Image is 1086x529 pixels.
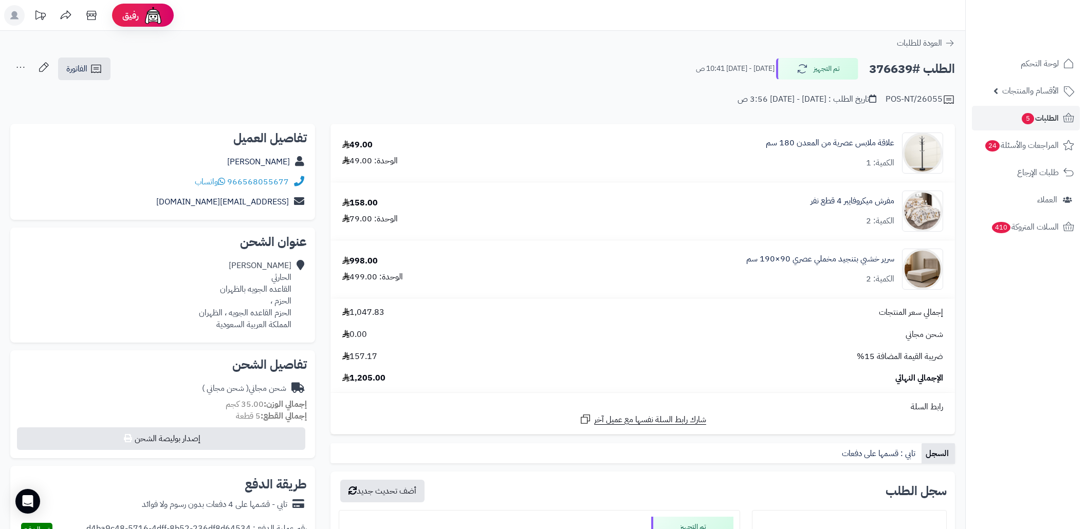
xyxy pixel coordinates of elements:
a: مفرش ميكروفايبر 4 قطع نفر [811,195,894,207]
a: طلبات الإرجاع [972,160,1080,185]
span: ضريبة القيمة المضافة 15% [857,351,943,363]
span: السلات المتروكة [991,220,1059,234]
small: 5 قطعة [236,410,307,422]
div: الكمية: 2 [866,273,894,285]
span: العودة للطلبات [897,37,942,49]
div: تابي - قسّمها على 4 دفعات بدون رسوم ولا فوائد [142,499,287,511]
span: المراجعات والأسئلة [984,138,1059,153]
span: 0.00 [342,329,367,341]
h2: عنوان الشحن [19,236,307,248]
a: السجل [922,443,955,464]
div: POS-NT/26055 [886,93,955,106]
div: الوحدة: 49.00 [342,155,398,167]
a: العودة للطلبات [897,37,955,49]
strong: إجمالي القطع: [261,410,307,422]
a: تابي : قسمها على دفعات [838,443,922,464]
a: [EMAIL_ADDRESS][DOMAIN_NAME] [156,196,289,208]
button: أضف تحديث جديد [340,480,425,502]
a: العملاء [972,187,1080,212]
a: [PERSON_NAME] [227,156,290,168]
div: الوحدة: 79.00 [342,213,398,225]
button: إصدار بوليصة الشحن [17,427,305,450]
span: رفيق [122,9,139,22]
span: العملاء [1037,193,1057,207]
span: 410 [992,222,1010,233]
span: طلبات الإرجاع [1017,165,1059,180]
h3: سجل الطلب [886,485,947,497]
span: 157.17 [342,351,377,363]
div: رابط السلة [335,401,951,413]
h2: الطلب #376639 [869,59,955,80]
img: ai-face.png [143,5,163,26]
span: 24 [985,140,1000,152]
span: 5 [1022,113,1034,124]
span: الطلبات [1021,111,1059,125]
a: السلات المتروكة410 [972,215,1080,239]
div: 49.00 [342,139,373,151]
div: الوحدة: 499.00 [342,271,403,283]
a: الفاتورة [58,58,111,80]
h2: تفاصيل العميل [19,132,307,144]
div: الكمية: 2 [866,215,894,227]
img: 1752753754-1-90x90.jpg [903,191,943,232]
a: شارك رابط السلة نفسها مع عميل آخر [579,413,706,426]
span: الإجمالي النهائي [895,372,943,384]
div: شحن مجاني [202,383,286,394]
div: 158.00 [342,197,378,209]
div: [PERSON_NAME] الحارثي القاعده الجويه بالظهران الحزم ، الحزم القاعده الجويه ، الظهران المملكة العر... [199,260,291,330]
span: شحن مجاني [906,329,943,341]
a: المراجعات والأسئلة24 [972,133,1080,158]
span: الأقسام والمنتجات [1002,84,1059,98]
div: تاريخ الطلب : [DATE] - [DATE] 3:56 ص [738,93,876,105]
button: تم التجهيز [776,58,858,80]
a: سرير خشبي بتنجيد مخملي عصري 90×190 سم [746,253,894,265]
span: الفاتورة [66,63,87,75]
small: 35.00 كجم [226,398,307,410]
a: علاقة ملابس عصرية من المعدن 180 سم [766,137,894,149]
div: Open Intercom Messenger [15,489,40,514]
small: [DATE] - [DATE] 10:41 ص [696,64,775,74]
img: logo-2.png [1016,26,1076,48]
a: 966568055677 [227,176,289,188]
span: شارك رابط السلة نفسها مع عميل آخر [594,414,706,426]
div: 998.00 [342,255,378,267]
span: 1,205.00 [342,372,385,384]
span: 1,047.83 [342,307,384,318]
a: الطلبات5 [972,106,1080,130]
a: لوحة التحكم [972,51,1080,76]
a: تحديثات المنصة [27,5,53,28]
img: 1752316486-1-90x90.jpg [903,133,943,174]
img: 1756282483-1-90x90.jpg [903,249,943,290]
h2: طريقة الدفع [245,478,307,490]
a: واتساب [195,176,225,188]
span: إجمالي سعر المنتجات [879,307,943,318]
div: الكمية: 1 [866,157,894,169]
h2: تفاصيل الشحن [19,358,307,371]
strong: إجمالي الوزن: [264,398,307,410]
span: لوحة التحكم [1021,56,1059,71]
span: ( شحن مجاني ) [202,382,249,394]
